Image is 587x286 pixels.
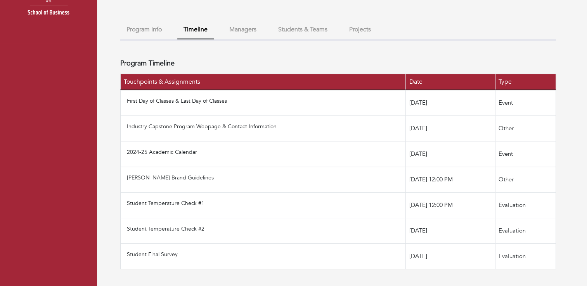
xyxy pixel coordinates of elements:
[406,74,495,90] th: Date
[120,59,175,68] h4: Program Timeline
[406,90,495,116] td: [DATE]
[406,218,495,244] td: [DATE]
[343,21,377,38] button: Projects
[127,225,402,233] p: Student Temperature Check #2
[127,122,402,131] p: Industry Capstone Program Webpage & Contact Information
[127,199,402,207] p: Student Temperature Check #1
[495,74,556,90] th: Type
[406,167,495,193] td: [DATE] 12:00 PM
[495,90,556,116] td: Event
[495,193,556,218] td: Evaluation
[121,74,406,90] th: Touchpoints & Assignments
[406,244,495,269] td: [DATE]
[127,250,402,258] p: Student Final Survey
[495,167,556,193] td: Other
[120,21,168,38] button: Program Info
[495,244,556,269] td: Evaluation
[495,218,556,244] td: Evaluation
[177,21,214,40] button: Timeline
[127,174,402,182] p: [PERSON_NAME] Brand Guidelines
[272,21,334,38] button: Students & Teams
[495,141,556,167] td: Event
[406,141,495,167] td: [DATE]
[127,148,402,156] p: 2024-25 Academic Calendar
[127,97,402,105] p: First Day of Classes & Last Day of Classes
[406,193,495,218] td: [DATE] 12:00 PM
[406,116,495,141] td: [DATE]
[223,21,263,38] button: Managers
[495,116,556,141] td: Other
